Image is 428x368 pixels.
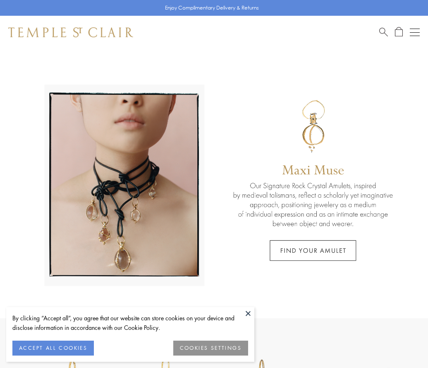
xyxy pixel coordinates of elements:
div: By clicking “Accept all”, you agree that our website can store cookies on your device and disclos... [12,313,248,332]
img: Temple St. Clair [8,27,133,37]
button: COOKIES SETTINGS [173,341,248,356]
a: Open Shopping Bag [395,27,403,37]
p: Enjoy Complimentary Delivery & Returns [165,4,259,12]
button: ACCEPT ALL COOKIES [12,341,94,356]
button: Open navigation [410,27,420,37]
a: Search [379,27,388,37]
